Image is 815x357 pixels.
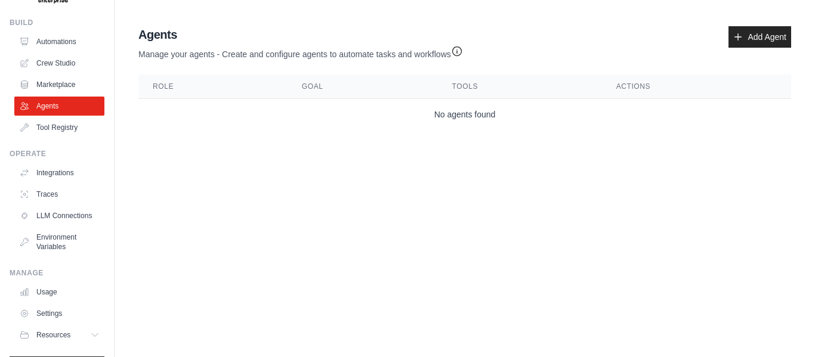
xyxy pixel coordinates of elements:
a: Marketplace [14,75,104,94]
div: Build [10,18,104,27]
th: Role [138,74,288,99]
th: Actions [602,74,791,99]
a: Agents [14,97,104,116]
button: Resources [14,325,104,344]
div: Manage [10,268,104,278]
a: Tool Registry [14,118,104,137]
span: Resources [36,330,70,340]
a: Settings [14,304,104,323]
a: Add Agent [728,26,791,48]
h2: Agents [138,26,463,43]
a: Usage [14,283,104,302]
div: Operate [10,149,104,159]
a: Traces [14,185,104,204]
a: Integrations [14,163,104,182]
a: Automations [14,32,104,51]
td: No agents found [138,99,791,131]
th: Goal [288,74,438,99]
a: Environment Variables [14,228,104,256]
p: Manage your agents - Create and configure agents to automate tasks and workflows [138,43,463,60]
a: LLM Connections [14,206,104,225]
th: Tools [438,74,602,99]
a: Crew Studio [14,54,104,73]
